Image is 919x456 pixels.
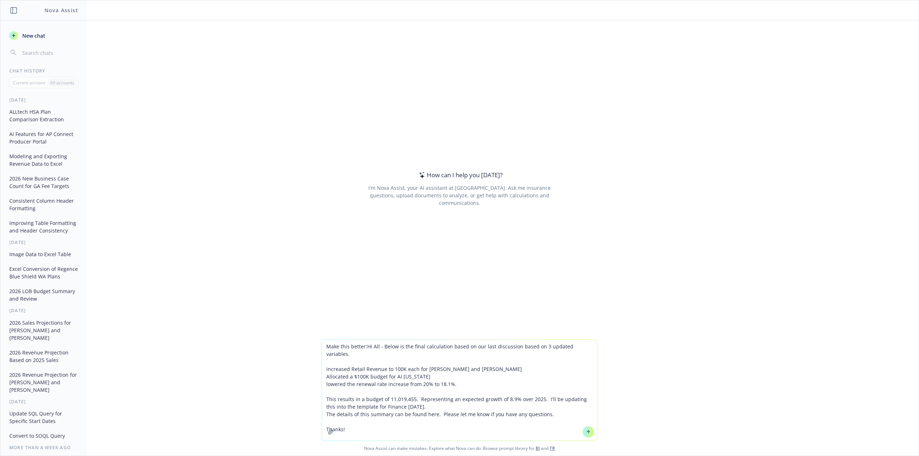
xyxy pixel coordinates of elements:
[45,6,78,14] h1: Nova Assist
[1,307,87,314] div: [DATE]
[358,184,560,207] div: I'm Nova Assist, your AI assistant at [GEOGRAPHIC_DATA]. Ask me insurance questions, upload docum...
[6,430,81,442] button: Convert to SOQL Query
[6,317,81,344] button: 2026 Sales Projections for [PERSON_NAME] and [PERSON_NAME]
[6,128,81,147] button: AI Features for AP Connect Producer Portal
[1,399,87,405] div: [DATE]
[1,239,87,245] div: [DATE]
[3,441,916,456] span: Nova Assist can make mistakes. Explore what Nova can do: Browse prompt library for and
[6,29,81,42] button: New chat
[50,80,74,86] p: All accounts
[1,68,87,74] div: Chat History
[6,263,81,282] button: Excel Conversion of Regence Blue Shield WA Plans
[536,445,540,451] a: BI
[1,97,87,103] div: [DATE]
[6,106,81,125] button: ALLtech HSA Plan Comparison Extraction
[21,32,45,39] span: New chat
[6,217,81,236] button: Improving Table Formatting and Header Consistency
[6,173,81,192] button: 2026 New Business Case Count for GA Fee Targets
[13,80,45,86] p: Current account
[417,170,503,180] div: How can I help you [DATE]?
[322,340,597,441] textarea: Make this better:Hi All - Below is the final calculation based on our last discussion based on 3 ...
[6,408,81,427] button: Update SQL Query for Specific Start Dates
[6,285,81,305] button: 2026 LOB Budget Summary and Review
[6,195,81,214] button: Consistent Column Header Formatting
[6,248,81,260] button: Image Data to Excel Table
[6,347,81,366] button: 2026 Revenue Projection Based on 2025 Sales
[6,150,81,170] button: Modeling and Exporting Revenue Data to Excel
[1,445,87,451] div: More than a week ago
[550,445,555,451] a: TR
[6,369,81,396] button: 2026 Revenue Projection for [PERSON_NAME] and [PERSON_NAME]
[21,48,78,58] input: Search chats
